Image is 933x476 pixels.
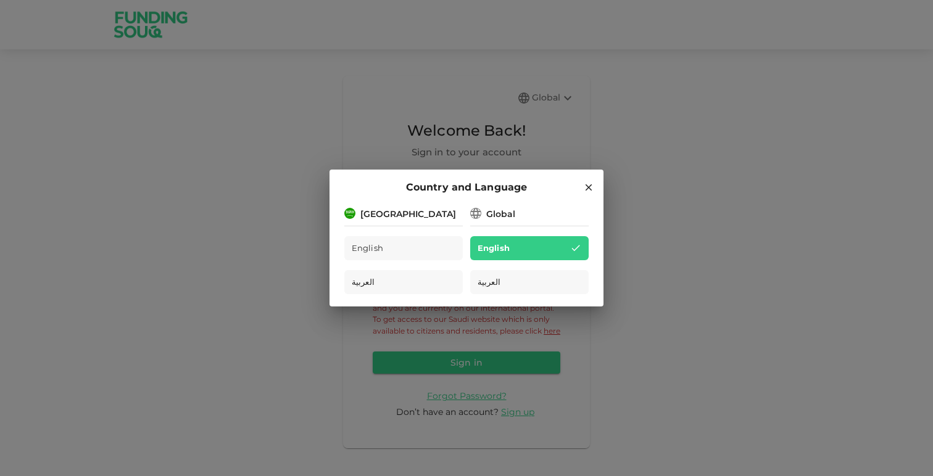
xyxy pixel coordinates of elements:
[352,241,383,255] span: English
[352,275,375,289] span: العربية
[486,208,515,221] div: Global
[478,275,500,289] span: العربية
[406,179,527,195] span: Country and Language
[344,208,355,219] img: flag-sa.b9a346574cdc8950dd34b50780441f57.svg
[360,208,456,221] div: [GEOGRAPHIC_DATA]
[478,241,510,255] span: English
